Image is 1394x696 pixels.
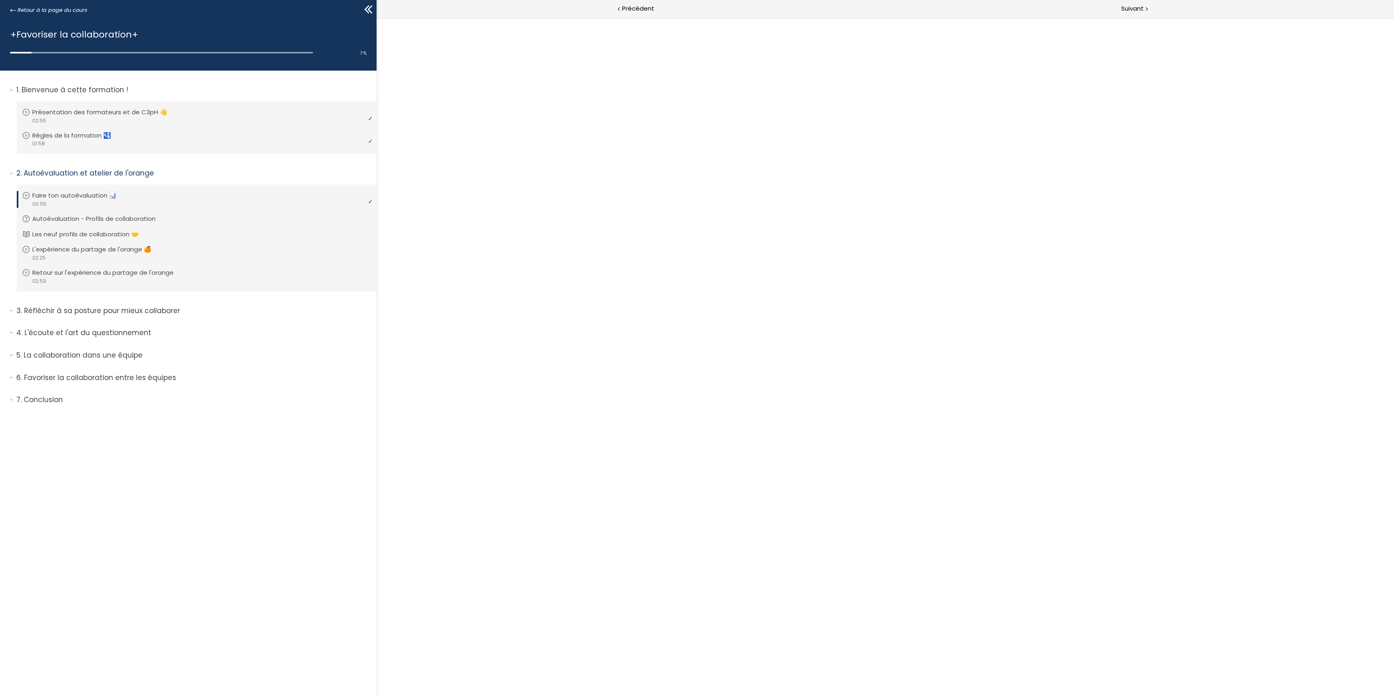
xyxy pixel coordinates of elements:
[4,678,87,696] iframe: chat widget
[16,168,22,178] span: 2.
[32,108,180,117] p: Présentation des formateurs et de C3pH 👋
[32,140,45,147] span: 01:58
[16,350,370,360] p: La collaboration dans une équipe
[32,117,46,125] span: 02:55
[16,328,22,338] span: 4.
[16,373,22,383] span: 6.
[16,306,22,316] span: 3.
[32,191,129,200] p: Faire ton autoévaluation 📊
[32,214,168,223] p: Autoévaluation - Profils de collaboration
[16,395,22,405] span: 7.
[1121,4,1144,14] span: Suivant
[10,6,87,15] a: Retour à la page du cours
[16,328,370,338] p: L'écoute et l'art du questionnement
[16,350,22,360] span: 5.
[32,131,123,140] p: Règles de la formation 🛂
[16,306,370,316] p: Réfléchir à sa posture pour mieux collaborer
[16,85,370,95] p: Bienvenue à cette formation !
[622,4,654,14] span: Précédent
[16,373,370,383] p: Favoriser la collaboration entre les équipes
[16,168,370,178] p: Autoévaluation et atelier de l'orange
[10,27,362,42] h1: +Favoriser la collaboration+
[16,85,20,95] span: 1.
[360,50,366,56] span: 7 %
[16,395,370,405] p: Conclusion
[32,200,47,208] span: 00:55
[18,6,87,15] span: Retour à la page du cours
